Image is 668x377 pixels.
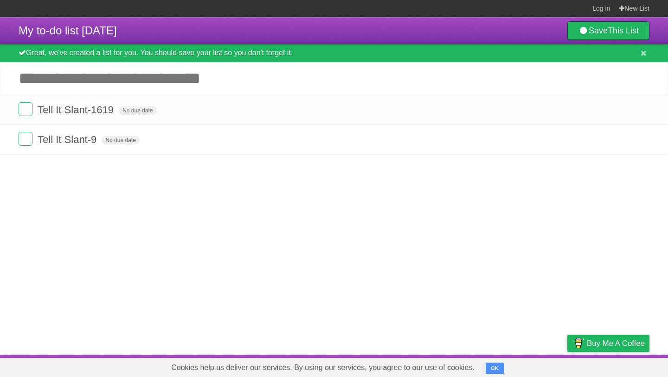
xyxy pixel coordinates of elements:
[162,358,484,377] span: Cookies help us deliver our services. By using our services, you agree to our use of cookies.
[555,357,579,375] a: Privacy
[19,132,32,146] label: Done
[591,357,649,375] a: Suggest a feature
[486,363,504,374] button: OK
[102,136,139,144] span: No due date
[587,335,645,351] span: Buy me a coffee
[608,26,639,35] b: This List
[567,335,649,352] a: Buy me a coffee
[567,21,649,40] a: SaveThis List
[475,357,512,375] a: Developers
[38,104,116,116] span: Tell It Slant-1619
[38,134,99,145] span: Tell It Slant-9
[444,357,463,375] a: About
[572,335,584,351] img: Buy me a coffee
[119,106,156,115] span: No due date
[524,357,544,375] a: Terms
[19,24,117,37] span: My to-do list [DATE]
[19,102,32,116] label: Done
